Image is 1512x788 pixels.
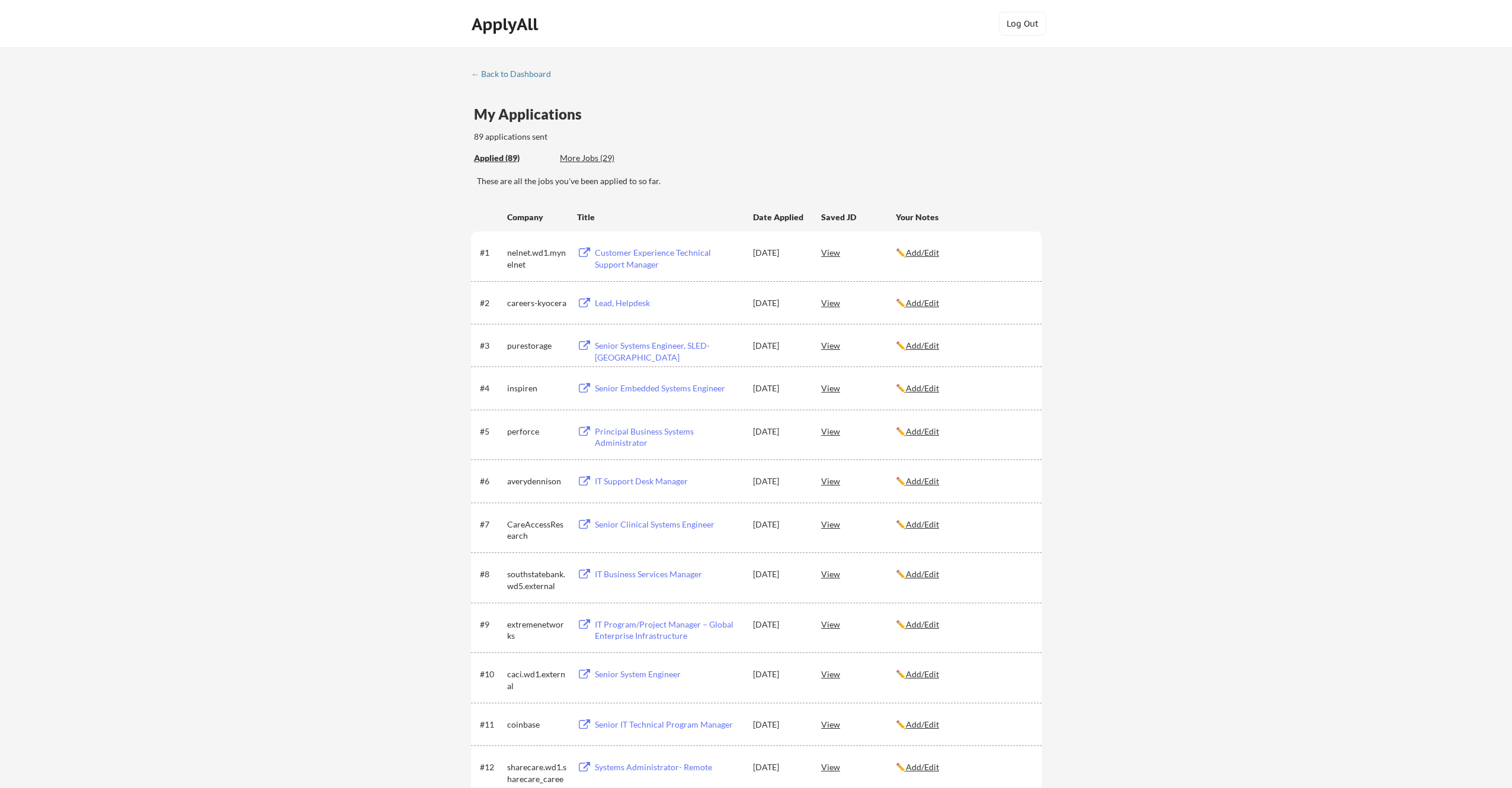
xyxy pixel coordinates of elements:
div: Senior Systems Engineer, SLED-[GEOGRAPHIC_DATA] [595,340,742,363]
div: View [821,335,896,356]
div: [DATE] [753,619,805,631]
div: ✏️ [896,247,1031,259]
div: View [821,713,896,735]
div: IT Support Desk Manager [595,475,742,487]
u: Add/Edit [906,762,939,772]
div: perforce [507,426,566,438]
u: Add/Edit [906,298,939,308]
div: Systems Administrator- Remote [595,761,742,773]
div: #5 [480,426,503,438]
div: [DATE] [753,382,805,394]
div: #12 [480,761,503,773]
div: coinbase [507,719,566,731]
div: View [821,242,896,263]
div: [DATE] [753,426,805,438]
div: [DATE] [753,247,805,259]
button: Log Out [999,12,1046,36]
u: Add/Edit [906,569,939,579]
div: ✏️ [896,382,1031,394]
div: My Applications [474,107,591,121]
u: Add/Edit [906,669,939,679]
div: Senior System Engineer [595,668,742,680]
div: Date Applied [753,211,805,223]
u: Add/Edit [906,340,939,350]
div: #2 [480,297,503,309]
div: [DATE] [753,340,805,352]
div: inspiren [507,382,566,394]
div: #4 [480,382,503,394]
div: Lead, Helpdesk [595,297,742,309]
div: View [821,513,896,535]
div: Senior Embedded Systems Engineer [595,382,742,394]
div: View [821,292,896,313]
div: Senior Clinical Systems Engineer [595,519,742,530]
div: ✏️ [896,426,1031,438]
div: View [821,420,896,442]
div: #6 [480,475,503,487]
u: Add/Edit [906,719,939,729]
div: View [821,377,896,398]
div: [DATE] [753,568,805,580]
div: Your Notes [896,211,1031,223]
a: ← Back to Dashboard [471,69,560,81]
div: Company [507,211,566,223]
div: #9 [480,619,503,631]
div: ← Back to Dashboard [471,70,560,78]
div: #7 [480,519,503,530]
div: Principal Business Systems Administrator [595,426,742,449]
div: ✏️ [896,475,1031,487]
div: View [821,663,896,684]
div: #8 [480,568,503,580]
u: Add/Edit [906,426,939,436]
div: Title [577,211,742,223]
div: Senior IT Technical Program Manager [595,719,742,731]
div: View [821,563,896,584]
div: [DATE] [753,519,805,530]
div: These are all the jobs you've been applied to so far. [474,152,551,165]
div: These are job applications we think you'd be a good fit for, but couldn't apply you to automatica... [560,152,647,165]
div: purestorage [507,340,566,352]
div: View [821,470,896,491]
div: nelnet.wd1.mynelnet [507,247,566,270]
div: southstatebank.wd5.external [507,568,566,591]
div: ApplyAll [472,14,542,34]
div: Customer Experience Technical Support Manager [595,247,742,270]
div: [DATE] [753,297,805,309]
div: ✏️ [896,619,1031,631]
div: Saved JD [821,206,896,227]
u: Add/Edit [906,383,939,393]
div: ✏️ [896,340,1031,352]
div: ✏️ [896,719,1031,731]
div: Applied (89) [474,152,551,164]
div: View [821,613,896,635]
u: Add/Edit [906,619,939,629]
div: ✏️ [896,761,1031,773]
div: #3 [480,340,503,352]
div: extremenetworks [507,619,566,642]
div: caci.wd1.external [507,668,566,691]
div: [DATE] [753,761,805,773]
div: #1 [480,247,503,259]
div: ✏️ [896,668,1031,680]
div: These are all the jobs you've been applied to so far. [477,175,1042,187]
u: Add/Edit [906,519,939,529]
div: #11 [480,719,503,731]
div: IT Business Services Manager [595,568,742,580]
div: #10 [480,668,503,680]
div: More Jobs (29) [560,152,647,164]
u: Add/Edit [906,476,939,486]
div: careers-kyocera [507,297,566,309]
u: Add/Edit [906,247,939,258]
div: averydennison [507,475,566,487]
div: [DATE] [753,475,805,487]
div: IT Program/Project Manager – Global Enterprise Infrastructure [595,619,742,642]
div: [DATE] [753,719,805,731]
div: ✏️ [896,297,1031,309]
div: ✏️ [896,519,1031,530]
div: ✏️ [896,568,1031,580]
div: CareAccessResearch [507,519,566,542]
div: 89 applications sent [474,131,703,143]
div: View [821,756,896,777]
div: [DATE] [753,668,805,680]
